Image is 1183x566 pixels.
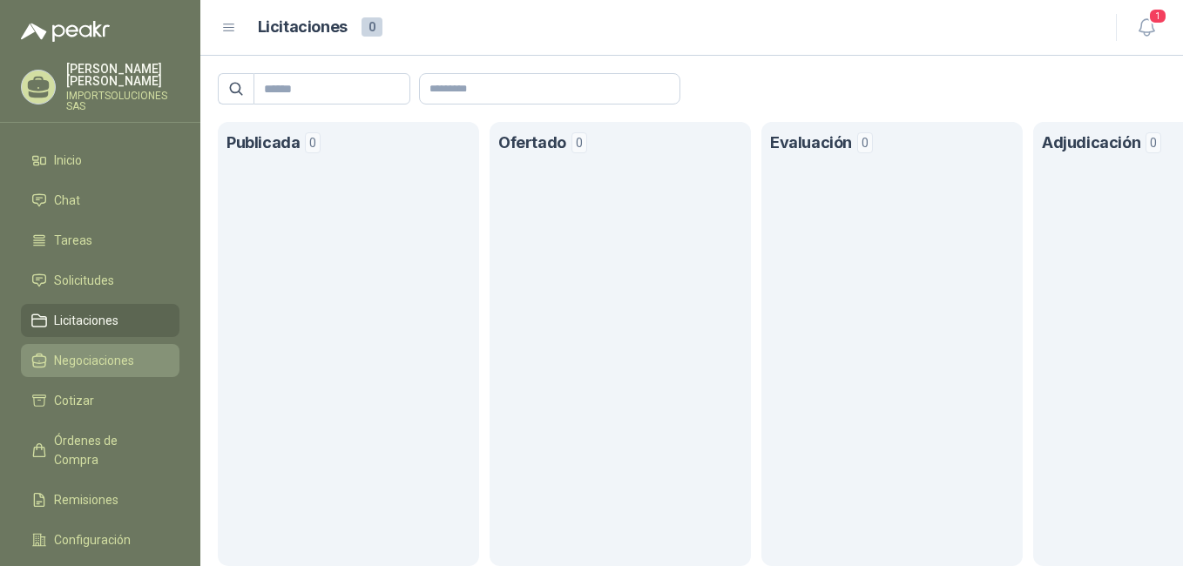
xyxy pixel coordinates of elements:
[1148,8,1167,24] span: 1
[21,384,179,417] a: Cotizar
[21,424,179,476] a: Órdenes de Compra
[571,132,587,153] span: 0
[857,132,873,153] span: 0
[21,264,179,297] a: Solicitudes
[21,344,179,377] a: Negociaciones
[66,63,179,87] p: [PERSON_NAME] [PERSON_NAME]
[226,131,300,156] h1: Publicada
[54,391,94,410] span: Cotizar
[54,191,80,210] span: Chat
[54,490,118,509] span: Remisiones
[1146,132,1161,153] span: 0
[258,15,348,40] h1: Licitaciones
[305,132,321,153] span: 0
[21,523,179,556] a: Configuración
[54,271,114,290] span: Solicitudes
[54,530,131,549] span: Configuración
[54,431,163,469] span: Órdenes de Compra
[1042,131,1140,156] h1: Adjudicación
[54,311,118,330] span: Licitaciones
[21,21,110,42] img: Logo peakr
[54,351,134,370] span: Negociaciones
[21,144,179,177] a: Inicio
[21,304,179,337] a: Licitaciones
[66,91,179,111] p: IMPORTSOLUCIONES SAS
[21,483,179,516] a: Remisiones
[1131,12,1162,44] button: 1
[54,151,82,170] span: Inicio
[54,231,92,250] span: Tareas
[770,131,852,156] h1: Evaluación
[21,224,179,257] a: Tareas
[498,131,566,156] h1: Ofertado
[362,17,382,37] span: 0
[21,184,179,217] a: Chat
